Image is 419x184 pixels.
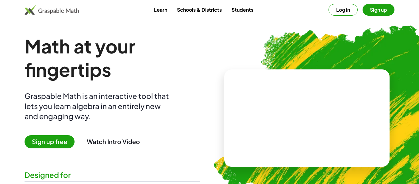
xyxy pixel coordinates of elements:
button: Log in [329,4,358,16]
h1: Math at your fingertips [25,34,200,81]
a: Students [227,4,258,15]
video: What is this? This is dynamic math notation. Dynamic math notation plays a central role in how Gr... [261,95,353,141]
div: Graspable Math is an interactive tool that lets you learn algebra in an entirely new and engaging... [25,91,172,121]
span: Sign up free [25,135,75,148]
a: Schools & Districts [172,4,227,15]
a: Learn [149,4,172,15]
div: Designed for [25,170,200,180]
button: Watch Intro Video [87,138,140,146]
button: Sign up [363,4,394,16]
